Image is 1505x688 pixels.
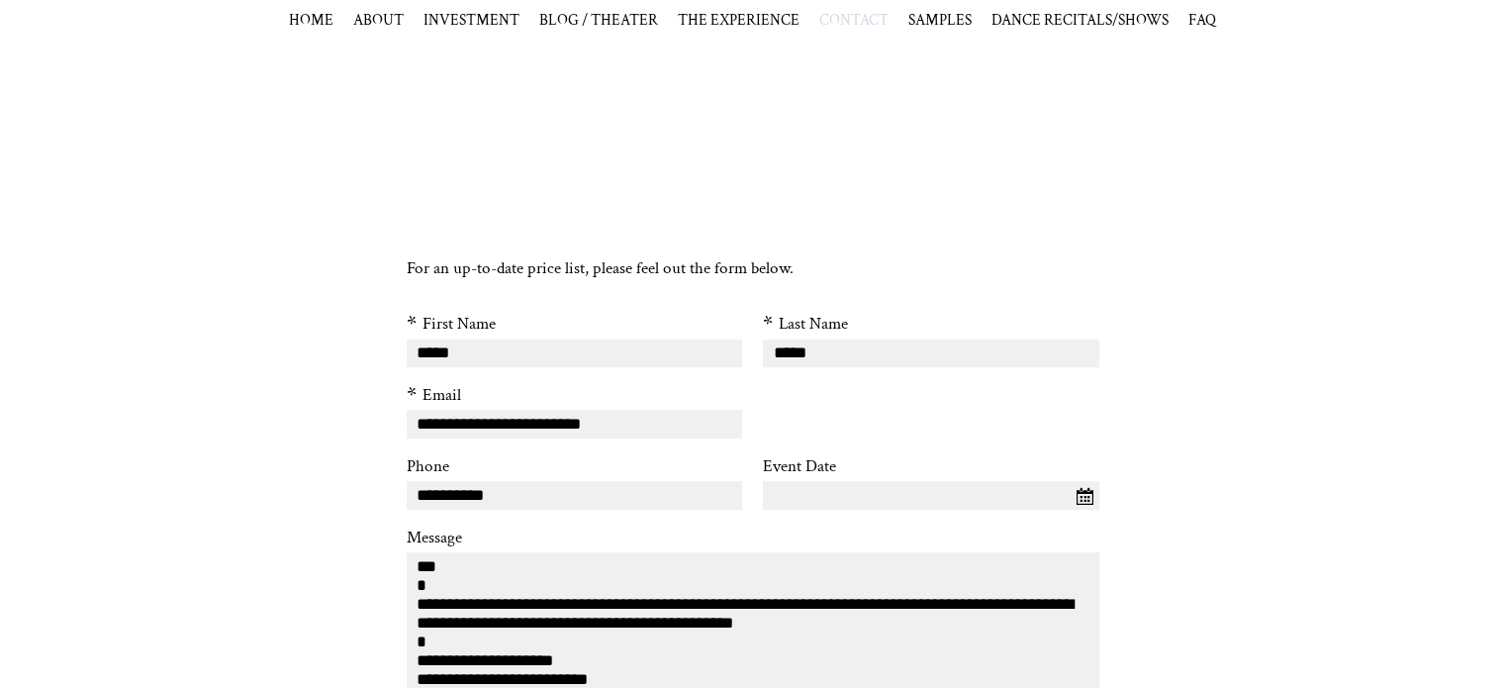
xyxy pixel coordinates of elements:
a: ABOUT [353,10,404,30]
a: HOME [289,10,333,30]
label: Phone [407,455,449,477]
label: First Name [423,313,496,335]
label: Message [407,527,462,548]
label: Email [423,384,461,406]
label: Last Name [779,313,848,335]
a: INVESTMENT [423,10,519,30]
span: DANCE RECITALS/SHOWS [991,10,1169,30]
a: BLOG / THEATER [539,10,658,30]
span: SAMPLES [908,10,972,30]
a: CONTACT [819,10,889,30]
label: Event Date [763,455,836,477]
a: FAQ [1188,10,1216,30]
a: THE EXPERIENCE [678,10,800,30]
p: For an up-to-date price list, please feel out the form below. [407,257,1099,279]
